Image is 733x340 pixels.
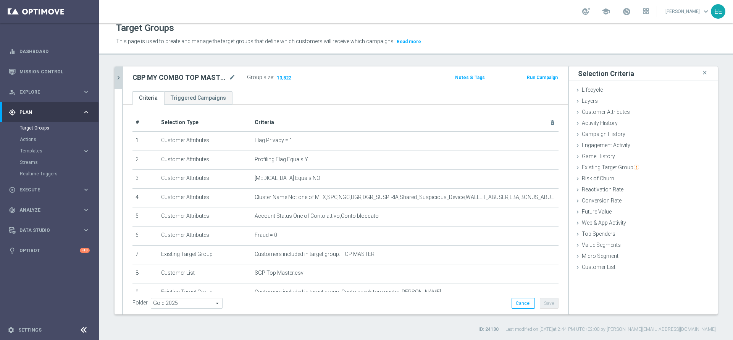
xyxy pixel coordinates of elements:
div: EE [711,4,725,19]
div: Dashboard [9,41,90,62]
div: Templates [20,145,98,157]
h1: Target Groups [116,23,174,34]
span: Customers included in target group: Conto check top master [PERSON_NAME] [255,289,441,295]
div: Analyze [9,207,82,214]
span: This page is used to create and manage the target groups that define which customers will receive... [116,38,395,44]
button: equalizer Dashboard [8,49,90,55]
span: Customer Attributes [582,109,630,115]
span: Activity History [582,120,618,126]
span: Micro Segment [582,253,618,259]
i: chevron_right [115,74,122,81]
span: Account Status One of Conto attivo,Conto bloccato [255,213,379,219]
button: Data Studio keyboard_arrow_right [8,227,90,233]
div: Templates [20,149,82,153]
i: equalizer [9,48,16,55]
span: Future Value [582,209,612,215]
i: gps_fixed [9,109,16,116]
a: Optibot [19,240,80,261]
button: lightbulb Optibot +10 [8,248,90,254]
div: Streams [20,157,98,168]
td: 3 [132,170,158,189]
span: Reactivation Rate [582,186,623,193]
label: : [273,74,274,81]
div: Target Groups [20,122,98,134]
i: keyboard_arrow_right [82,108,90,116]
span: SGP Top Master.csv [255,270,304,276]
button: Read more [396,37,422,46]
h2: CBP MY COMBO TOP MASTER 26.09 [132,73,227,82]
span: Cluster Name Not one of MFX,SPC,NGC,DGR,DGR_SUSPIRIA,Shared_Suspicious_Device,WALLET_ABUSER,LBA,B... [255,194,555,201]
span: Existing Target Group [582,164,639,170]
label: Last modified on [DATE] at 2:44 PM UTC+02:00 by [PERSON_NAME][EMAIL_ADDRESS][DOMAIN_NAME] [505,326,716,333]
i: person_search [9,89,16,96]
button: Save [540,298,559,309]
span: Conversion Rate [582,198,622,204]
a: Settings [18,328,42,332]
span: Layers [582,98,598,104]
td: Customer Attributes [158,131,252,151]
div: Realtime Triggers [20,168,98,180]
td: Existing Target Group [158,245,252,264]
label: Group size [247,74,273,81]
i: keyboard_arrow_right [82,206,90,214]
th: # [132,114,158,131]
i: mode_edit [229,73,236,82]
a: Streams [20,159,79,165]
td: Customer Attributes [158,188,252,207]
i: play_circle_outline [9,186,16,193]
div: Templates keyboard_arrow_right [20,148,90,154]
td: 6 [132,226,158,245]
button: Cancel [512,298,535,309]
td: 5 [132,207,158,227]
a: Dashboard [19,41,90,62]
div: Explore [9,89,82,96]
span: Engagement Activity [582,142,630,148]
i: lightbulb [9,247,16,254]
span: Data Studio [19,228,82,233]
div: +10 [80,248,90,253]
span: [MEDICAL_DATA] Equals NO [255,175,320,181]
span: Analyze [19,208,82,212]
span: Customers included in target group: TOP MASTER [255,251,375,257]
i: settings [8,327,15,334]
td: Customer Attributes [158,151,252,170]
span: Execute [19,188,82,192]
td: 8 [132,264,158,283]
a: Realtime Triggers [20,171,79,177]
button: Run Campaign [526,73,559,82]
button: gps_fixed Plan keyboard_arrow_right [8,109,90,115]
th: Selection Type [158,114,252,131]
i: keyboard_arrow_right [82,147,90,155]
span: Game History [582,153,615,159]
td: Existing Target Group [158,283,252,302]
button: person_search Explore keyboard_arrow_right [8,89,90,95]
button: Notes & Tags [454,73,486,82]
h3: Selection Criteria [578,69,634,78]
span: keyboard_arrow_down [702,7,710,16]
a: Target Groups [20,125,79,131]
div: track_changes Analyze keyboard_arrow_right [8,207,90,213]
span: Campaign History [582,131,625,137]
td: Customer List [158,264,252,283]
a: Triggered Campaigns [164,91,232,105]
div: Mission Control [9,62,90,82]
td: Customer Attributes [158,170,252,189]
div: Data Studio [9,227,82,234]
td: 9 [132,283,158,302]
td: 1 [132,131,158,151]
label: ID: 24130 [478,326,499,333]
span: 13,822 [276,75,292,82]
a: [PERSON_NAME]keyboard_arrow_down [665,6,711,17]
span: Value Segments [582,242,621,248]
button: play_circle_outline Execute keyboard_arrow_right [8,187,90,193]
span: Customer List [582,264,615,270]
button: chevron_right [115,66,122,89]
a: Mission Control [19,62,90,82]
span: Top Spenders [582,231,615,237]
i: keyboard_arrow_right [82,88,90,96]
i: keyboard_arrow_right [82,227,90,234]
i: delete_forever [549,120,555,126]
